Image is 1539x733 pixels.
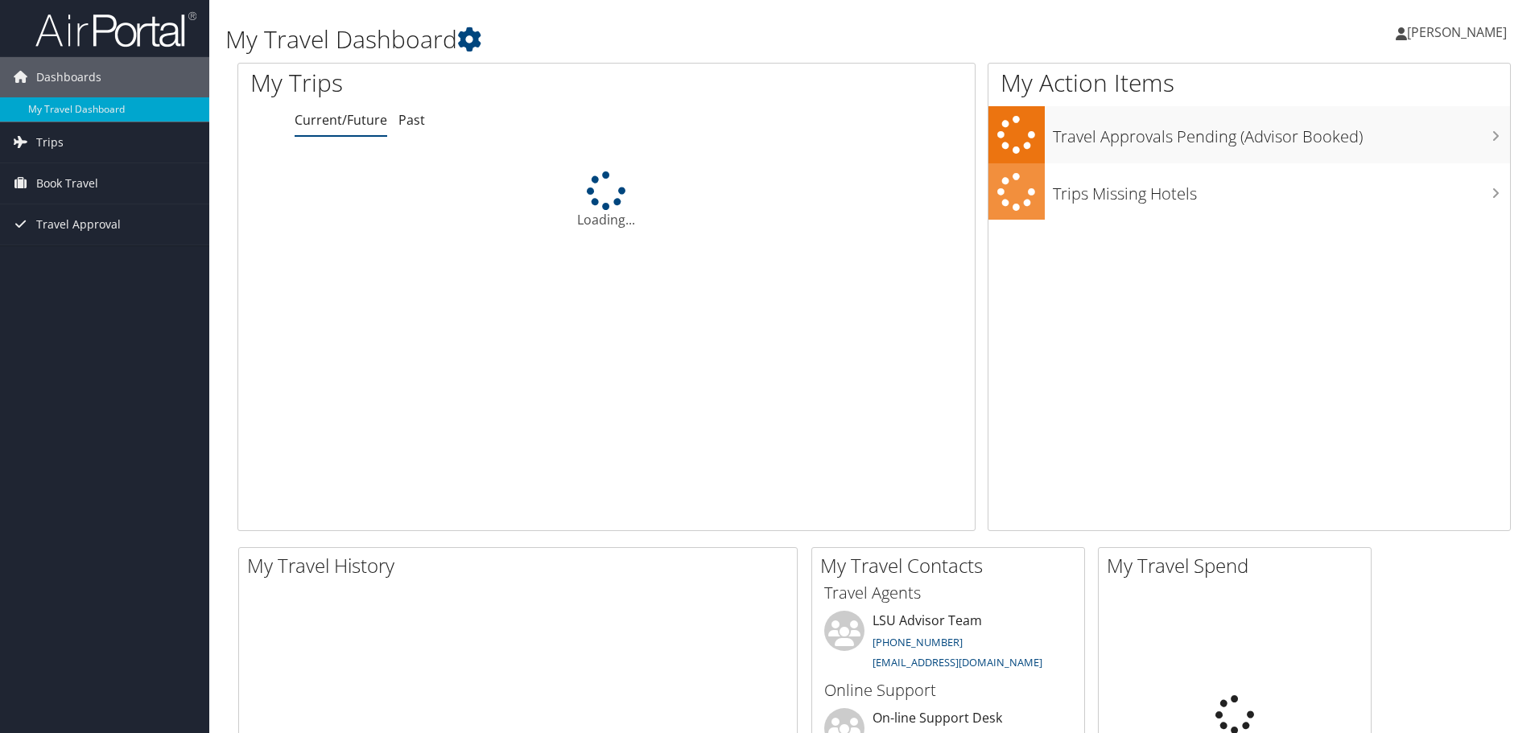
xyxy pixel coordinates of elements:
[873,655,1042,669] a: [EMAIL_ADDRESS][DOMAIN_NAME]
[225,23,1091,56] h1: My Travel Dashboard
[36,122,64,163] span: Trips
[824,679,1072,702] h3: Online Support
[1407,23,1507,41] span: [PERSON_NAME]
[873,635,963,649] a: [PHONE_NUMBER]
[988,163,1510,220] a: Trips Missing Hotels
[988,66,1510,100] h1: My Action Items
[1053,175,1510,205] h3: Trips Missing Hotels
[398,111,425,129] a: Past
[820,552,1084,579] h2: My Travel Contacts
[1396,8,1523,56] a: [PERSON_NAME]
[36,163,98,204] span: Book Travel
[295,111,387,129] a: Current/Future
[824,582,1072,604] h3: Travel Agents
[238,171,975,229] div: Loading...
[247,552,797,579] h2: My Travel History
[35,10,196,48] img: airportal-logo.png
[816,611,1080,677] li: LSU Advisor Team
[988,106,1510,163] a: Travel Approvals Pending (Advisor Booked)
[36,57,101,97] span: Dashboards
[1053,117,1510,148] h3: Travel Approvals Pending (Advisor Booked)
[250,66,656,100] h1: My Trips
[1107,552,1371,579] h2: My Travel Spend
[36,204,121,245] span: Travel Approval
